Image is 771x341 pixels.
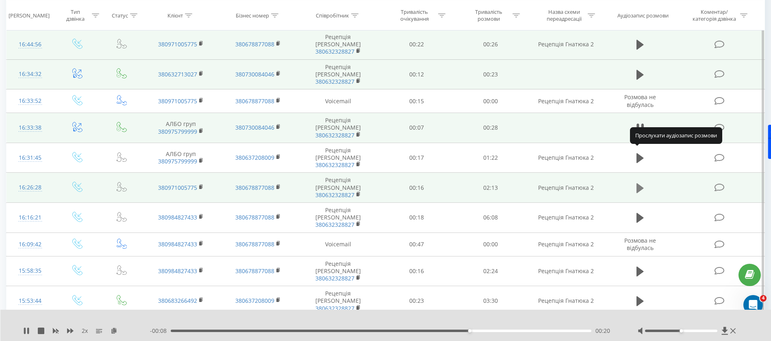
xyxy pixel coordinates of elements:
[150,327,171,335] span: - 00:08
[630,127,722,143] div: Прослухати аудіозапис розмови
[528,89,604,113] td: Рецепція Гнатюка 2
[454,256,528,286] td: 02:24
[468,329,471,332] div: Accessibility label
[158,97,197,105] a: 380971005775
[235,213,274,221] a: 380678877088
[380,59,454,89] td: 00:12
[315,274,354,282] a: 380632328827
[454,59,528,89] td: 00:23
[297,286,380,316] td: Рецепція [PERSON_NAME]
[297,143,380,173] td: Рецепція [PERSON_NAME]
[15,180,46,195] div: 16:26:28
[467,9,510,22] div: Тривалість розмови
[528,256,604,286] td: Рецепція Гнатюка 2
[235,297,274,304] a: 380637208009
[297,173,380,203] td: Рецепція [PERSON_NAME]
[158,267,197,275] a: 380984827433
[297,256,380,286] td: Рецепція [PERSON_NAME]
[528,29,604,59] td: Рецепція Гнатюка 2
[691,9,738,22] div: Коментар/категорія дзвінка
[15,293,46,309] div: 15:53:44
[760,295,767,302] span: 4
[143,143,219,173] td: АЛБО груп
[158,40,197,48] a: 380971005775
[454,232,528,256] td: 00:00
[158,128,197,135] a: 380975799999
[380,173,454,203] td: 00:16
[15,150,46,166] div: 16:31:45
[528,143,604,173] td: Рецепція Гнатюка 2
[380,113,454,143] td: 00:07
[158,184,197,191] a: 380971005775
[380,143,454,173] td: 00:17
[380,29,454,59] td: 00:22
[528,173,604,203] td: Рецепція Гнатюка 2
[235,184,274,191] a: 380678877088
[315,221,354,228] a: 380632328827
[380,232,454,256] td: 00:47
[235,97,274,105] a: 380678877088
[393,9,436,22] div: Тривалість очікування
[15,120,46,136] div: 16:33:38
[680,329,683,332] div: Accessibility label
[528,202,604,232] td: Рецепція Гнатюка 2
[297,202,380,232] td: Рецепція [PERSON_NAME]
[297,59,380,89] td: Рецепція [PERSON_NAME]
[315,131,354,139] a: 380632328827
[235,40,274,48] a: 380678877088
[235,240,274,248] a: 380678877088
[15,93,46,109] div: 16:33:52
[380,202,454,232] td: 00:18
[15,210,46,226] div: 16:16:21
[9,12,50,19] div: [PERSON_NAME]
[61,9,90,22] div: Тип дзвінка
[297,29,380,59] td: Рецепція [PERSON_NAME]
[235,70,274,78] a: 380730084046
[297,113,380,143] td: Рецепція [PERSON_NAME]
[315,191,354,199] a: 380632328827
[158,240,197,248] a: 380984827433
[158,297,197,304] a: 380683266492
[15,263,46,279] div: 15:58:35
[235,267,274,275] a: 380678877088
[15,66,46,82] div: 16:34:32
[454,173,528,203] td: 02:13
[82,327,88,335] span: 2 x
[542,9,586,22] div: Назва схеми переадресації
[316,12,349,19] div: Співробітник
[380,286,454,316] td: 00:23
[380,89,454,113] td: 00:15
[380,256,454,286] td: 00:16
[624,93,656,108] span: Розмова не відбулась
[112,12,128,19] div: Статус
[158,70,197,78] a: 380632713027
[528,286,604,316] td: Рецепція Гнатюка 2
[315,48,354,55] a: 380632328827
[454,286,528,316] td: 03:30
[315,304,354,312] a: 380632328827
[15,237,46,252] div: 16:09:42
[158,213,197,221] a: 380984827433
[454,29,528,59] td: 00:26
[528,232,604,256] td: Рецепція Гнатюка 2
[315,161,354,169] a: 380632328827
[595,327,610,335] span: 00:20
[143,113,219,143] td: АЛБО груп
[297,89,380,113] td: Voicemail
[158,157,197,165] a: 380975799999
[167,12,183,19] div: Клієнт
[235,154,274,161] a: 380637208009
[315,78,354,85] a: 380632328827
[624,237,656,252] span: Розмова не відбулась
[454,143,528,173] td: 01:22
[15,37,46,52] div: 16:44:56
[743,295,763,315] iframe: Intercom live chat
[297,232,380,256] td: Voicemail
[454,89,528,113] td: 00:00
[236,12,269,19] div: Бізнес номер
[235,124,274,131] a: 380730084046
[454,113,528,143] td: 00:28
[454,202,528,232] td: 06:08
[617,12,669,19] div: Аудіозапис розмови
